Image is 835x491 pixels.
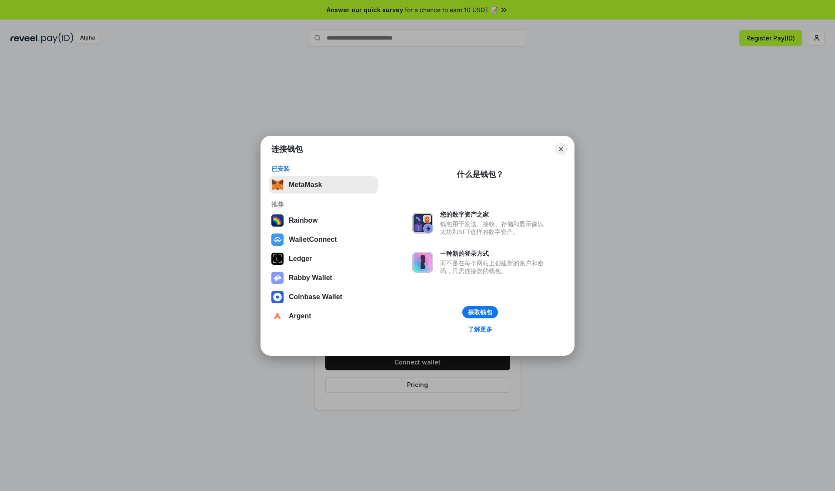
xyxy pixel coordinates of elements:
[271,272,284,284] img: svg+xml,%3Csvg%20xmlns%3D%22http%3A%2F%2Fwww.w3.org%2F2000%2Fsvg%22%20fill%3D%22none%22%20viewBox...
[457,169,504,180] div: 什么是钱包？
[289,312,311,320] div: Argent
[468,308,492,316] div: 获取钱包
[289,293,342,301] div: Coinbase Wallet
[412,213,433,234] img: svg+xml,%3Csvg%20xmlns%3D%22http%3A%2F%2Fwww.w3.org%2F2000%2Fsvg%22%20fill%3D%22none%22%20viewBox...
[289,255,312,263] div: Ledger
[271,310,284,322] img: svg+xml,%3Csvg%20width%3D%2228%22%20height%3D%2228%22%20viewBox%3D%220%200%2028%2028%22%20fill%3D...
[269,307,378,325] button: Argent
[269,212,378,229] button: Rainbow
[440,259,548,275] div: 而不是在每个网站上创建新的账户和密码，只需连接您的钱包。
[269,176,378,194] button: MetaMask
[271,179,284,191] img: svg+xml,%3Csvg%20fill%3D%22none%22%20height%3D%2233%22%20viewBox%3D%220%200%2035%2033%22%20width%...
[440,220,548,236] div: 钱包用于发送、接收、存储和显示像以太坊和NFT这样的数字资产。
[289,236,337,244] div: WalletConnect
[289,274,332,282] div: Rabby Wallet
[271,253,284,265] img: svg+xml,%3Csvg%20xmlns%3D%22http%3A%2F%2Fwww.w3.org%2F2000%2Fsvg%22%20width%3D%2228%22%20height%3...
[271,144,303,154] h1: 连接钱包
[269,288,378,306] button: Coinbase Wallet
[462,306,498,318] button: 获取钱包
[463,324,498,335] a: 了解更多
[440,210,548,218] div: 您的数字资产之家
[468,325,492,333] div: 了解更多
[412,252,433,273] img: svg+xml,%3Csvg%20xmlns%3D%22http%3A%2F%2Fwww.w3.org%2F2000%2Fsvg%22%20fill%3D%22none%22%20viewBox...
[289,181,322,189] div: MetaMask
[271,291,284,303] img: svg+xml,%3Csvg%20width%3D%2228%22%20height%3D%2228%22%20viewBox%3D%220%200%2028%2028%22%20fill%3D...
[269,250,378,267] button: Ledger
[269,269,378,287] button: Rabby Wallet
[289,217,318,224] div: Rainbow
[271,165,375,173] div: 已安装
[269,231,378,248] button: WalletConnect
[271,214,284,227] img: svg+xml,%3Csvg%20width%3D%22120%22%20height%3D%22120%22%20viewBox%3D%220%200%20120%20120%22%20fil...
[440,250,548,257] div: 一种新的登录方式
[271,234,284,246] img: svg+xml,%3Csvg%20width%3D%2228%22%20height%3D%2228%22%20viewBox%3D%220%200%2028%2028%22%20fill%3D...
[271,200,375,208] div: 推荐
[555,143,567,155] button: Close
